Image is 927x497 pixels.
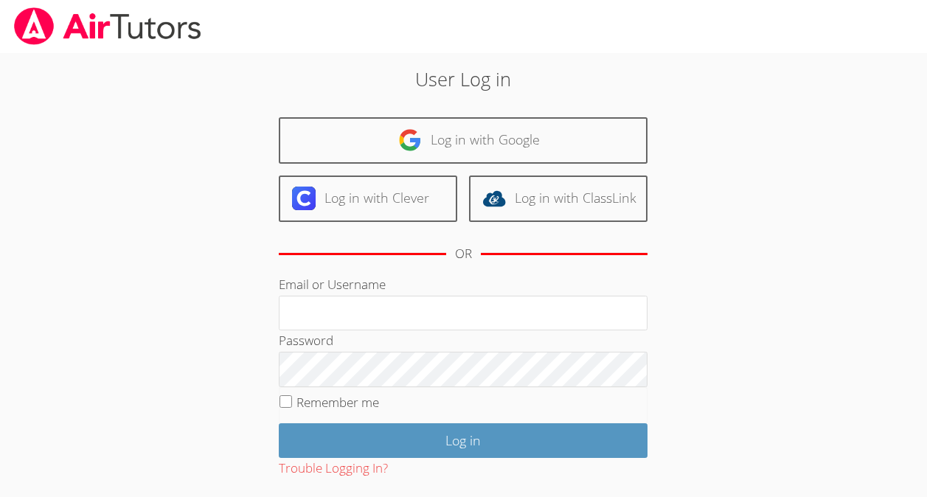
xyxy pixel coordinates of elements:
button: Trouble Logging In? [279,458,388,479]
img: google-logo-50288ca7cdecda66e5e0955fdab243c47b7ad437acaf1139b6f446037453330a.svg [398,128,422,152]
a: Log in with ClassLink [469,175,647,222]
label: Email or Username [279,276,386,293]
label: Remember me [296,394,379,411]
img: airtutors_banner-c4298cdbf04f3fff15de1276eac7730deb9818008684d7c2e4769d2f7ddbe033.png [13,7,203,45]
img: classlink-logo-d6bb404cc1216ec64c9a2012d9dc4662098be43eaf13dc465df04b49fa7ab582.svg [482,187,506,210]
img: clever-logo-6eab21bc6e7a338710f1a6ff85c0baf02591cd810cc4098c63d3a4b26e2feb20.svg [292,187,316,210]
input: Log in [279,423,647,458]
a: Log in with Clever [279,175,457,222]
label: Password [279,332,333,349]
a: Log in with Google [279,117,647,164]
h2: User Log in [213,65,714,93]
div: OR [455,243,472,265]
